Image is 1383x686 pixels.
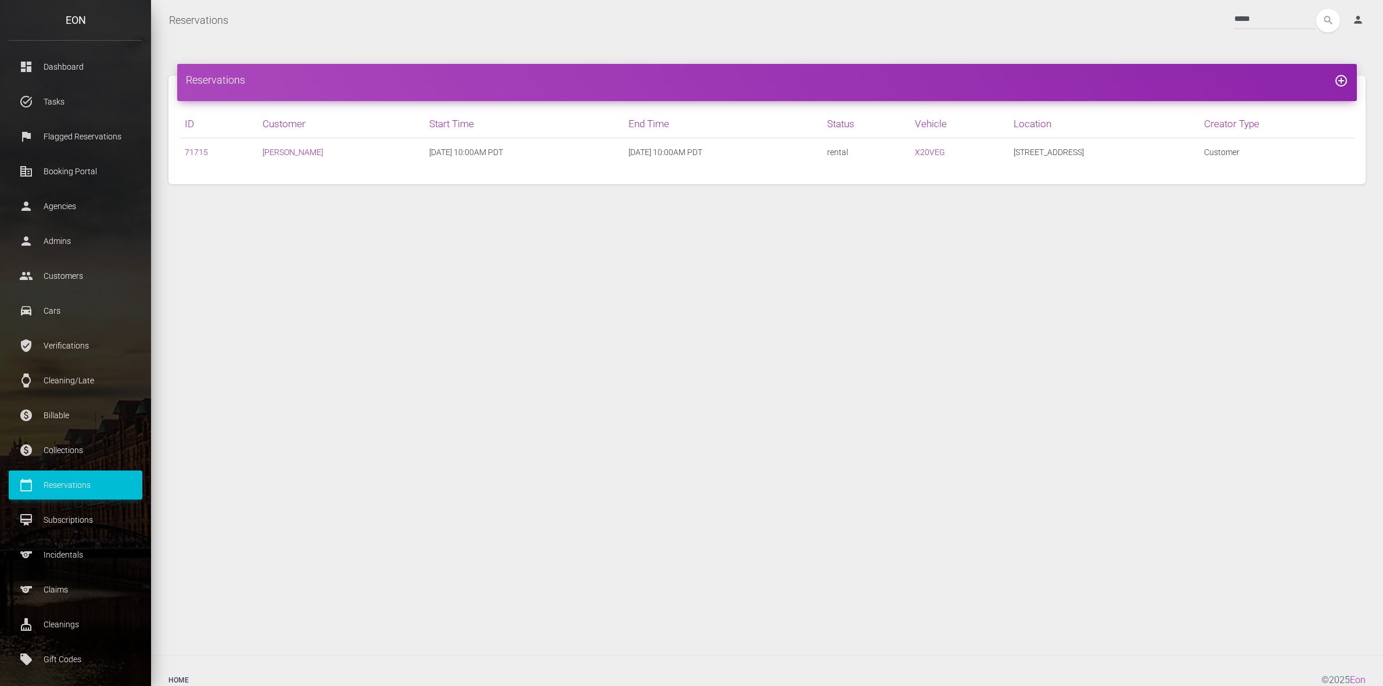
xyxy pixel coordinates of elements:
[425,138,623,167] td: [DATE] 10:00AM PDT
[9,122,142,151] a: flag Flagged Reservations
[9,261,142,290] a: people Customers
[1009,110,1199,138] th: Location
[17,337,134,354] p: Verifications
[258,110,425,138] th: Customer
[263,148,323,157] a: [PERSON_NAME]
[180,110,258,138] th: ID
[17,197,134,215] p: Agencies
[624,138,822,167] td: [DATE] 10:00AM PDT
[1316,9,1340,33] button: search
[17,372,134,389] p: Cleaning/Late
[9,610,142,639] a: cleaning_services Cleanings
[17,616,134,633] p: Cleanings
[9,505,142,534] a: card_membership Subscriptions
[9,87,142,116] a: task_alt Tasks
[17,128,134,145] p: Flagged Reservations
[186,73,1348,87] h4: Reservations
[822,110,910,138] th: Status
[624,110,822,138] th: End Time
[17,651,134,668] p: Gift Codes
[17,58,134,76] p: Dashboard
[9,52,142,81] a: dashboard Dashboard
[910,110,1009,138] th: Vehicle
[9,157,142,186] a: corporate_fare Booking Portal
[17,232,134,250] p: Admins
[17,511,134,529] p: Subscriptions
[822,138,910,167] td: rental
[17,163,134,180] p: Booking Portal
[425,110,623,138] th: Start Time
[169,6,228,35] a: Reservations
[9,192,142,221] a: person Agencies
[9,470,142,500] a: calendar_today Reservations
[1334,74,1348,88] i: add_circle_outline
[9,645,142,674] a: local_offer Gift Codes
[9,436,142,465] a: paid Collections
[1344,9,1374,32] a: person
[1199,138,1354,167] td: Customer
[9,296,142,325] a: drive_eta Cars
[17,476,134,494] p: Reservations
[9,575,142,604] a: sports Claims
[1350,674,1366,685] a: Eon
[185,148,208,157] a: 71715
[915,148,945,157] a: X20VEG
[17,93,134,110] p: Tasks
[9,227,142,256] a: person Admins
[9,331,142,360] a: verified_user Verifications
[17,581,134,598] p: Claims
[17,302,134,319] p: Cars
[17,267,134,285] p: Customers
[1334,74,1348,86] a: add_circle_outline
[9,540,142,569] a: sports Incidentals
[9,366,142,395] a: watch Cleaning/Late
[1009,138,1199,167] td: [STREET_ADDRESS]
[17,441,134,459] p: Collections
[17,407,134,424] p: Billable
[17,546,134,563] p: Incidentals
[1199,110,1354,138] th: Creator Type
[9,401,142,430] a: paid Billable
[1352,14,1364,26] i: person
